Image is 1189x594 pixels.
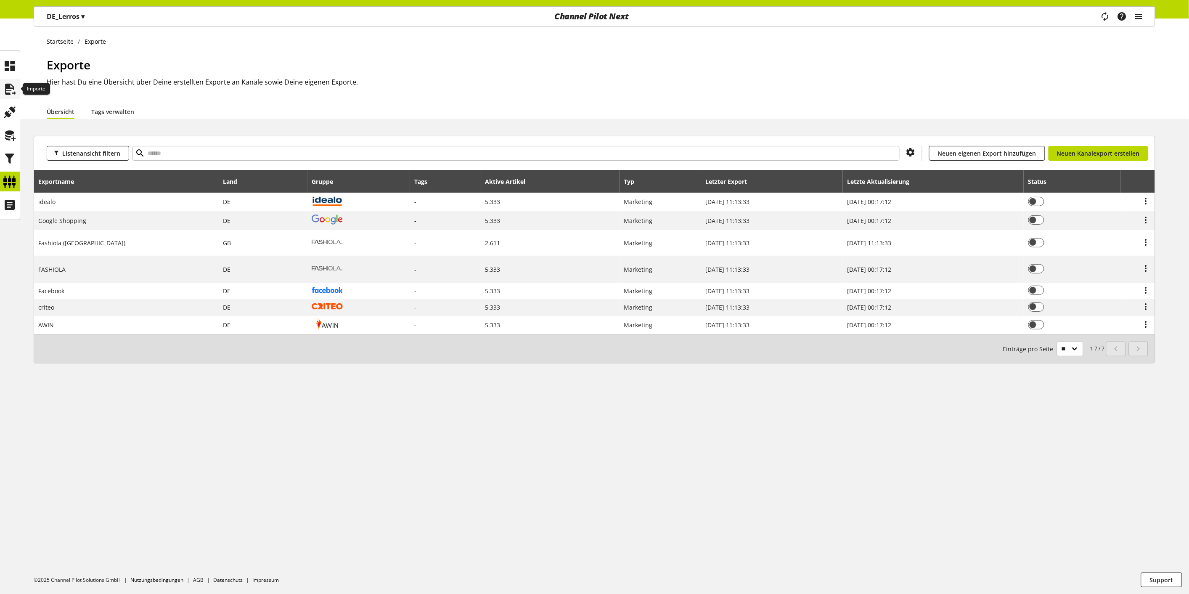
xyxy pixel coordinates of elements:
small: 1-7 / 7 [1003,342,1105,356]
span: Support [1150,575,1173,584]
span: - [415,321,417,329]
a: Startseite [47,37,78,46]
span: [DATE] 00:17:12 [847,217,891,225]
span: 5.333 [485,265,500,273]
span: Marketing [624,239,653,247]
p: DE_Lerros [47,11,85,21]
span: - [415,265,417,273]
img: fashiola [312,233,343,251]
span: ▾ [81,12,85,21]
span: - [415,198,417,206]
span: Marketing [624,287,653,295]
span: 5.333 [485,303,500,311]
span: Marketing [624,217,653,225]
div: Status [1028,177,1055,186]
span: [DATE] 00:17:12 [847,321,891,329]
span: idealo [39,198,56,206]
a: Datenschutz [213,576,243,583]
span: [DATE] 00:17:12 [847,303,891,311]
span: Deutschland [223,265,230,273]
img: awin [312,319,343,329]
img: facebook [312,287,343,293]
div: Typ [624,177,643,186]
span: Einträge pro Seite [1003,345,1057,353]
span: FASHIOLA [39,265,66,273]
div: Tags [415,177,428,186]
span: 5.333 [485,198,500,206]
div: Aktive Artikel [485,177,534,186]
span: Marketing [624,303,653,311]
span: Marketing [624,198,653,206]
span: criteo [39,303,55,311]
span: [DATE] 11:13:33 [706,321,750,329]
span: - [415,217,417,225]
span: Facebook [39,287,65,295]
span: Marketing [624,321,653,329]
span: [DATE] 11:13:33 [706,287,750,295]
span: Fashiola ([GEOGRAPHIC_DATA]) [39,239,126,247]
span: [DATE] 11:13:33 [706,239,750,247]
span: [DATE] 11:13:33 [706,303,750,311]
img: criteo [312,303,343,310]
span: 5.333 [485,217,500,225]
button: Listenansicht filtern [47,146,129,161]
a: Impressum [252,576,279,583]
span: Deutschland [223,217,230,225]
img: idealo [312,196,343,206]
a: AGB [193,576,204,583]
span: [DATE] 11:13:33 [706,198,750,206]
span: AWIN [39,321,54,329]
span: 5.333 [485,321,500,329]
span: [DATE] 00:17:12 [847,287,891,295]
span: Deutschland [223,321,230,329]
a: Neuen eigenen Export hinzufügen [929,146,1045,161]
span: - [415,303,417,311]
a: Übersicht [47,107,74,116]
span: [DATE] 11:13:33 [706,265,750,273]
span: Exporte [47,57,90,73]
span: - [415,239,417,247]
span: Deutschland [223,287,230,295]
a: Tags verwalten [91,107,134,116]
a: Neuen Kanalexport erstellen [1049,146,1148,161]
div: Gruppe [312,177,342,186]
span: Vereinigtes Königreich [223,239,231,247]
span: Marketing [624,265,653,273]
li: ©2025 Channel Pilot Solutions GmbH [34,576,130,584]
img: fashiola [312,259,343,277]
div: Exportname [39,177,83,186]
span: Listenansicht filtern [62,149,120,158]
span: - [415,287,417,295]
span: [DATE] 00:17:12 [847,265,891,273]
span: Deutschland [223,303,230,311]
img: google [312,215,343,225]
span: [DATE] 00:17:12 [847,198,891,206]
span: 2.611 [485,239,500,247]
span: [DATE] 11:13:33 [706,217,750,225]
div: Importe [23,83,50,95]
span: Neuen eigenen Export hinzufügen [938,149,1036,158]
span: Deutschland [223,198,230,206]
span: Neuen Kanalexport erstellen [1057,149,1140,158]
div: Land [223,177,246,186]
button: Support [1141,573,1182,587]
span: Google Shopping [39,217,87,225]
span: 5.333 [485,287,500,295]
span: [DATE] 11:13:33 [847,239,891,247]
a: Nutzungsbedingungen [130,576,183,583]
div: Letzte Aktualisierung [847,177,918,186]
h2: Hier hast Du eine Übersicht über Deine erstellten Exporte an Kanäle sowie Deine eigenen Exporte. [47,77,1155,87]
nav: main navigation [34,6,1155,27]
div: Letzter Export [706,177,756,186]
